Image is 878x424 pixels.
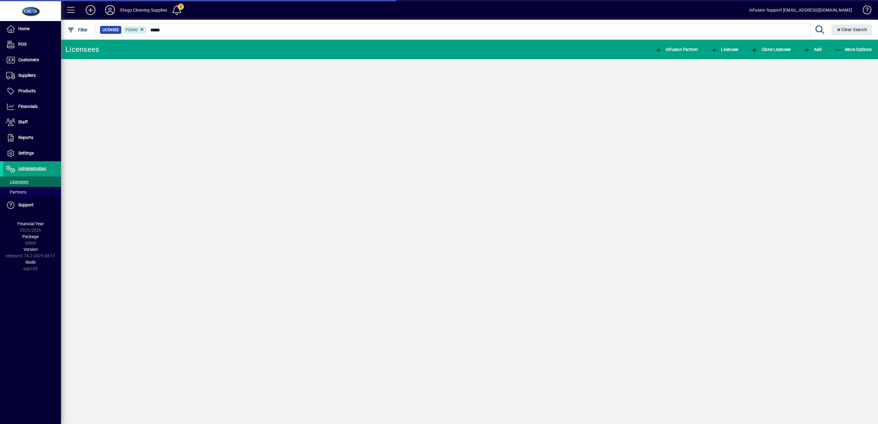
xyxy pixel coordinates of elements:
a: Knowledge Base [858,1,870,21]
span: Clear Search [836,27,867,32]
span: Staff [18,119,28,124]
a: Customers [3,52,61,68]
button: More Options [833,44,873,55]
button: Add [81,5,100,16]
a: POS [3,37,61,52]
div: Licensees [66,45,99,54]
span: Version [23,247,38,252]
span: Clone Licensee [751,47,791,52]
span: Infusion Partner [655,47,698,52]
a: Home [3,21,61,37]
span: Customers [18,57,39,62]
span: Home [18,26,30,31]
a: Suppliers [3,68,61,83]
span: Add [803,47,822,52]
div: Otago Cleaning Supplies [120,5,167,15]
span: Licensee [711,47,738,52]
span: Found [126,28,138,32]
span: Suppliers [18,73,36,78]
a: Settings [3,146,61,161]
span: Filter [67,27,88,32]
span: Licensees [6,179,28,184]
a: Partners [3,187,61,197]
span: Settings [18,151,34,155]
button: Infusion Partner [654,44,699,55]
a: Financials [3,99,61,114]
a: Reports [3,130,61,145]
mat-chip: Found Status: Found [123,26,147,34]
button: Add [802,44,823,55]
span: Support [18,202,34,207]
button: Clear [831,24,872,35]
span: Reports [18,135,33,140]
span: POS [18,42,27,47]
span: Financial Year [17,221,44,226]
button: Clone Licensee [749,44,792,55]
span: Financials [18,104,37,109]
span: More Options [835,47,872,52]
span: Administration [18,166,46,171]
span: Partners [6,190,26,194]
span: Products [18,88,36,93]
a: Support [3,198,61,213]
span: Package [22,234,39,239]
button: Filter [66,24,89,35]
a: Licensees [3,176,61,187]
span: Licensee [102,27,119,33]
a: Products [3,84,61,99]
button: Licensee [709,44,740,55]
span: Node [26,260,36,265]
a: Staff [3,115,61,130]
button: Profile [100,5,120,16]
div: Infusion Support [EMAIL_ADDRESS][DOMAIN_NAME] [749,5,852,15]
